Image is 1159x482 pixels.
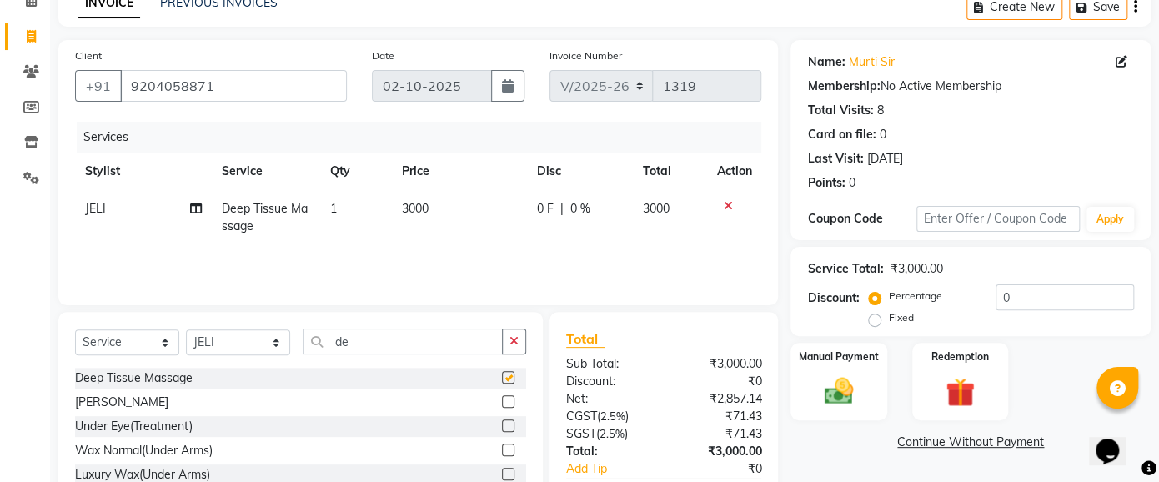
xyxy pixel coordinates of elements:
th: Disc [526,153,632,190]
div: Discount: [807,289,859,307]
label: Redemption [931,349,989,364]
div: Card on file: [807,126,876,143]
div: 8 [876,102,883,119]
th: Qty [320,153,392,190]
div: Membership: [807,78,880,95]
div: ₹2,857.14 [664,390,774,408]
span: 3000 [643,201,670,216]
div: ₹3,000.00 [890,260,942,278]
div: ( ) [554,425,664,443]
div: Sub Total: [554,355,664,373]
span: 2.5% [600,409,625,423]
div: ₹3,000.00 [664,355,774,373]
div: 0 [848,174,855,192]
div: ₹3,000.00 [664,443,774,460]
span: Total [566,330,605,348]
div: 0 [879,126,886,143]
div: Net: [554,390,664,408]
div: Service Total: [807,260,883,278]
label: Percentage [888,289,941,304]
th: Price [392,153,527,190]
div: ₹0 [664,373,774,390]
label: Date [372,48,394,63]
div: Name: [807,53,845,71]
div: [DATE] [866,150,902,168]
label: Invoice Number [549,48,622,63]
div: Total: [554,443,664,460]
span: 3000 [402,201,429,216]
span: | [559,200,563,218]
th: Stylist [75,153,212,190]
span: 2.5% [600,427,625,440]
button: Apply [1086,207,1134,232]
th: Action [706,153,761,190]
div: Last Visit: [807,150,863,168]
label: Fixed [888,310,913,325]
div: ₹71.43 [664,408,774,425]
span: CGST [566,409,597,424]
a: Continue Without Payment [794,434,1147,451]
span: Deep Tissue Massage [222,201,308,233]
span: 0 F [536,200,553,218]
input: Search by Name/Mobile/Email/Code [120,70,347,102]
div: Services [77,122,774,153]
div: ₹71.43 [664,425,774,443]
div: ( ) [554,408,664,425]
input: Search or Scan [303,329,503,354]
div: Points: [807,174,845,192]
th: Service [212,153,319,190]
th: Total [633,153,707,190]
div: [PERSON_NAME] [75,394,168,411]
label: Client [75,48,102,63]
span: 0 % [569,200,590,218]
div: Wax Normal(Under Arms) [75,442,213,459]
div: Coupon Code [807,210,916,228]
span: JELI [85,201,106,216]
div: Total Visits: [807,102,873,119]
button: +91 [75,70,122,102]
img: _cash.svg [815,374,863,408]
a: Add Tip [554,460,682,478]
div: ₹0 [682,460,774,478]
div: No Active Membership [807,78,1134,95]
input: Enter Offer / Coupon Code [916,206,1080,232]
div: Deep Tissue Massage [75,369,193,387]
span: 1 [330,201,337,216]
div: Under Eye(Treatment) [75,418,193,435]
img: _gift.svg [936,374,984,410]
iframe: chat widget [1089,415,1142,465]
span: SGST [566,426,596,441]
label: Manual Payment [799,349,879,364]
a: Murti Sir [848,53,894,71]
div: Discount: [554,373,664,390]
